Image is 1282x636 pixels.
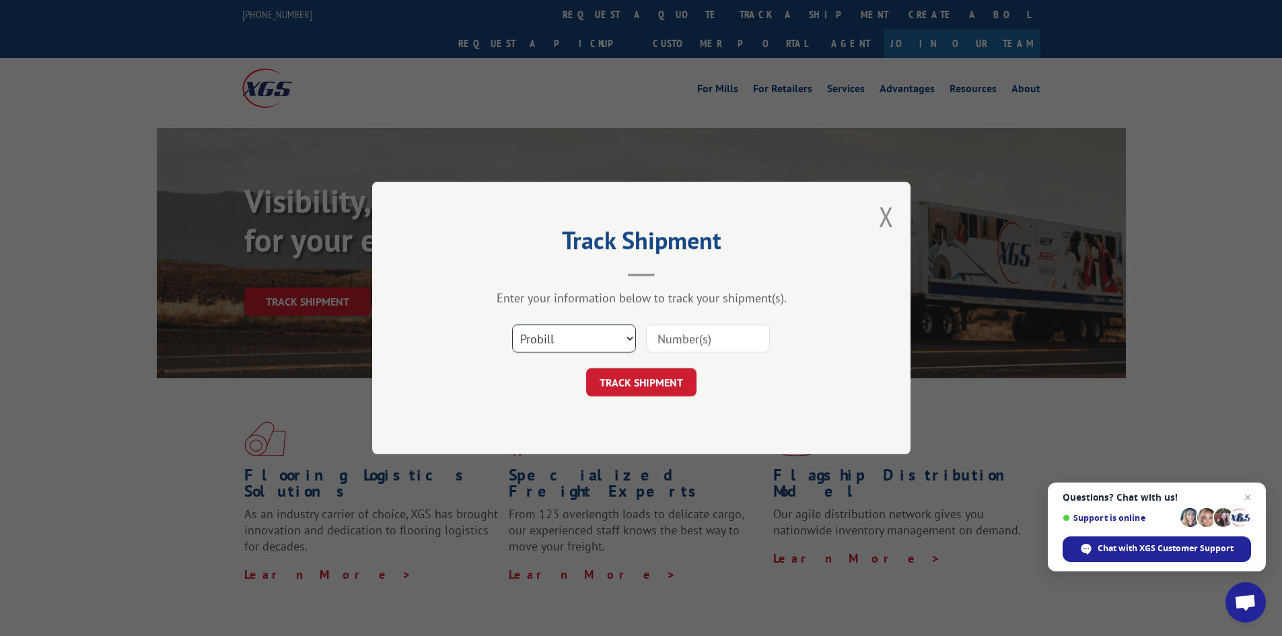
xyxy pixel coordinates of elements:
button: TRACK SHIPMENT [586,368,697,396]
button: Close modal [879,199,894,234]
div: Enter your information below to track your shipment(s). [439,290,843,306]
h2: Track Shipment [439,231,843,256]
span: Close chat [1240,489,1256,505]
span: Chat with XGS Customer Support [1098,542,1234,555]
span: Questions? Chat with us! [1063,492,1251,503]
div: Open chat [1225,582,1266,623]
span: Support is online [1063,513,1176,523]
div: Chat with XGS Customer Support [1063,536,1251,562]
input: Number(s) [646,324,770,353]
